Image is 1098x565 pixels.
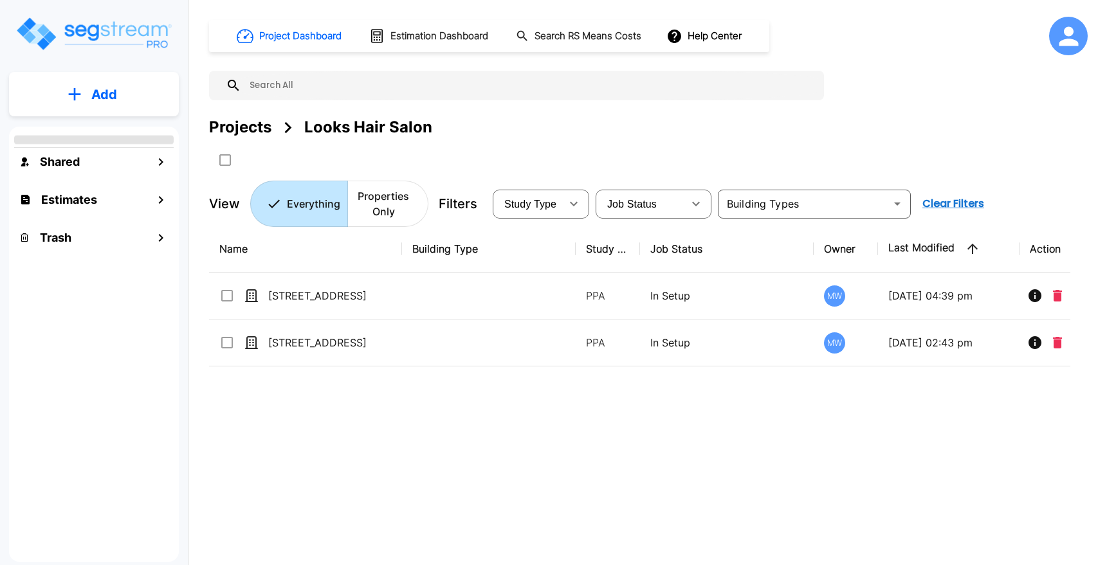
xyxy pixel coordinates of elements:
p: PPA [586,335,630,350]
th: Last Modified [878,226,1020,273]
p: Everything [287,196,340,211]
th: Job Status [640,226,814,273]
button: More-Options [1067,283,1093,309]
p: [DATE] 04:39 pm [888,288,1009,303]
div: MW [824,332,845,354]
button: Open [888,195,906,213]
p: [DATE] 02:43 pm [888,335,1009,350]
p: [STREET_ADDRESS] [268,288,397,303]
p: In Setup [650,288,803,303]
div: Looks Hair Salon [304,116,432,139]
button: Properties Only [347,181,428,227]
img: Logo [15,15,172,52]
p: Filters [439,194,477,213]
button: Clear Filters [917,191,989,217]
button: Delete [1048,330,1067,355]
div: Platform [250,181,428,227]
th: Owner [814,226,878,273]
button: Info [1022,283,1048,309]
p: View [209,194,240,213]
div: Select [598,186,683,222]
button: Project Dashboard [232,22,349,50]
h1: Estimation Dashboard [390,29,488,44]
button: Info [1022,330,1048,355]
h1: Project Dashboard [259,29,342,44]
button: SelectAll [212,147,238,173]
h1: Estimates [41,191,97,208]
input: Building Types [722,195,886,213]
th: Name [209,226,402,273]
button: Estimation Dashboard [364,22,495,49]
button: Add [9,76,179,113]
p: PPA [586,288,630,303]
button: Everything [250,181,348,227]
div: Projects [209,116,271,139]
th: Study Type [576,226,640,273]
button: Delete [1048,283,1067,309]
button: More-Options [1067,330,1093,355]
p: Add [91,85,117,104]
p: Properties Only [355,188,412,219]
h1: Shared [40,153,80,170]
p: In Setup [650,335,803,350]
th: Building Type [402,226,576,273]
div: Select [495,186,561,222]
div: MW [824,285,845,307]
button: Search RS Means Costs [511,24,648,49]
h1: Search RS Means Costs [535,29,641,44]
input: Search All [241,71,818,100]
h1: Trash [40,229,71,246]
span: Study Type [504,199,556,210]
span: Job Status [607,199,657,210]
button: Help Center [664,24,747,48]
p: [STREET_ADDRESS] [268,335,397,350]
